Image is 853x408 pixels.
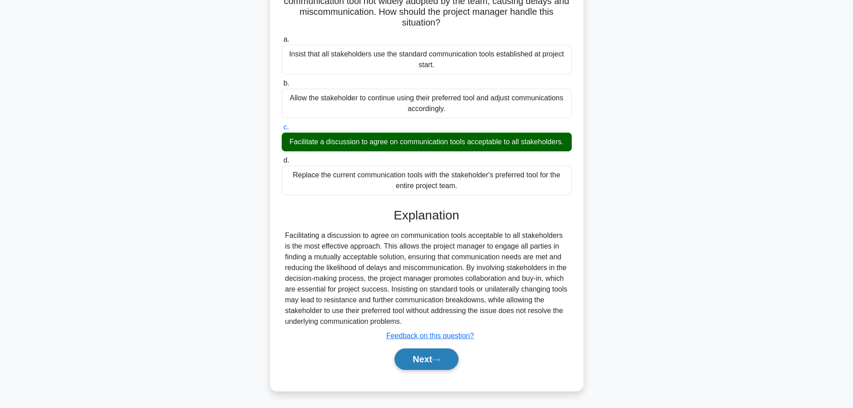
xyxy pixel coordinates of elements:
[386,332,474,339] a: Feedback on this question?
[282,133,572,151] div: Facilitate a discussion to agree on communication tools acceptable to all stakeholders.
[283,35,289,43] span: a.
[285,230,568,327] div: Facilitating a discussion to agree on communication tools acceptable to all stakeholders is the m...
[282,166,572,195] div: Replace the current communication tools with the stakeholder's preferred tool for the entire proj...
[282,89,572,118] div: Allow the stakeholder to continue using their preferred tool and adjust communications accordingly.
[282,45,572,74] div: Insist that all stakeholders use the standard communication tools established at project start.
[287,208,566,223] h3: Explanation
[283,156,289,164] span: d.
[394,348,459,370] button: Next
[283,123,289,131] span: c.
[283,79,289,87] span: b.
